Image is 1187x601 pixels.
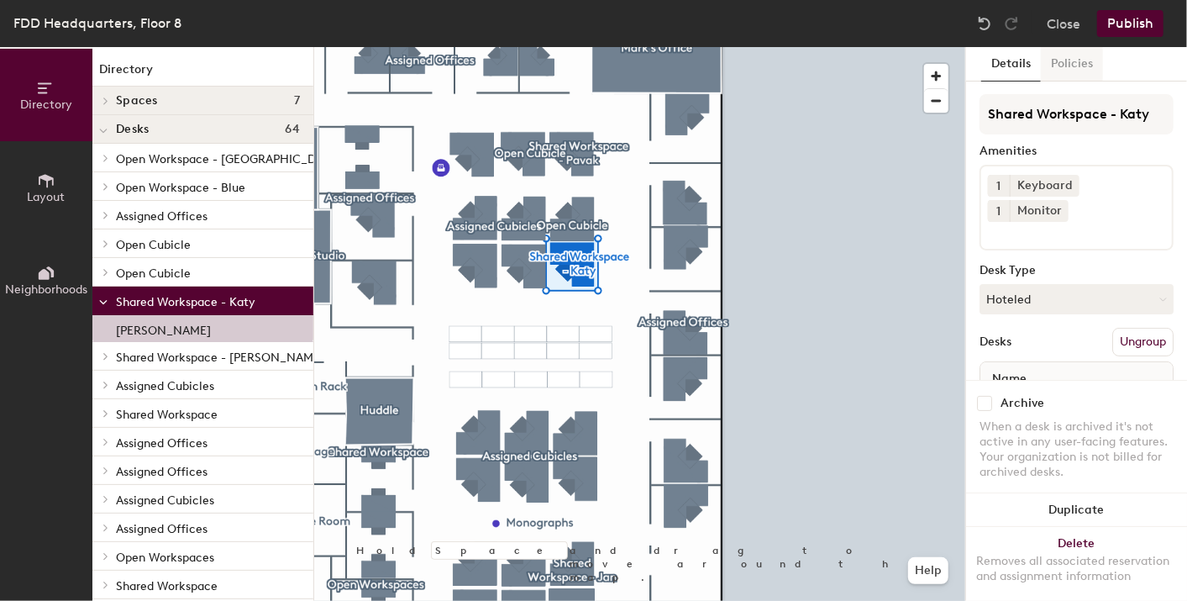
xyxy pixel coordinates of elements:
[976,554,1177,584] div: Removes all associated reservation and assignment information
[285,123,300,136] span: 64
[966,527,1187,601] button: DeleteRemoves all associated reservation and assignment information
[908,557,948,584] button: Help
[116,181,245,195] span: Open Workspace - Blue
[1010,175,1079,197] div: Keyboard
[1047,10,1080,37] button: Close
[13,13,181,34] div: FDD Headquarters, Floor 8
[984,364,1035,394] span: Name
[997,203,1001,220] span: 1
[988,175,1010,197] button: 1
[5,282,87,297] span: Neighborhoods
[1010,200,1069,222] div: Monitor
[1001,397,1044,410] div: Archive
[980,335,1011,349] div: Desks
[116,551,214,565] span: Open Workspaces
[980,419,1174,480] div: When a desk is archived it's not active in any user-facing features. Your organization is not bil...
[976,15,993,32] img: Undo
[997,177,1001,195] span: 1
[116,579,218,593] span: Shared Workspace
[966,493,1187,527] button: Duplicate
[116,209,207,224] span: Assigned Offices
[28,190,66,204] span: Layout
[116,123,149,136] span: Desks
[116,238,191,252] span: Open Cubicle
[116,152,339,166] span: Open Workspace - [GEOGRAPHIC_DATA]
[980,145,1174,158] div: Amenities
[1112,328,1174,356] button: Ungroup
[116,266,191,281] span: Open Cubicle
[116,436,207,451] span: Assigned Offices
[116,94,158,108] span: Spaces
[116,493,214,508] span: Assigned Cubicles
[980,264,1174,277] div: Desk Type
[116,351,324,365] span: Shared Workspace - [PERSON_NAME]
[981,47,1041,82] button: Details
[980,284,1174,314] button: Hoteled
[116,295,255,309] span: Shared Workspace - Katy
[116,319,211,338] p: [PERSON_NAME]
[1097,10,1163,37] button: Publish
[116,379,214,393] span: Assigned Cubicles
[92,61,313,87] h1: Directory
[20,98,72,112] span: Directory
[1003,15,1020,32] img: Redo
[116,408,218,422] span: Shared Workspace
[988,200,1010,222] button: 1
[1041,47,1103,82] button: Policies
[294,94,300,108] span: 7
[116,522,207,536] span: Assigned Offices
[116,465,207,479] span: Assigned Offices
